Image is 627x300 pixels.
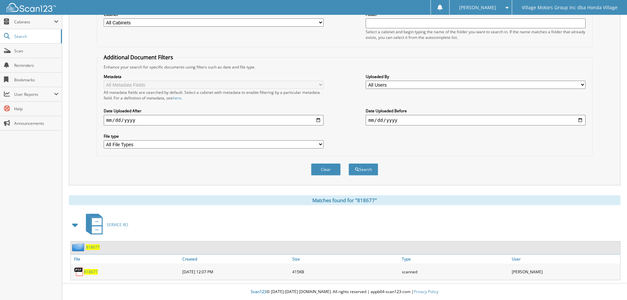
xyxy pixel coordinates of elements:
div: scanned [400,265,510,278]
input: start [104,115,324,125]
span: User Reports [14,92,54,97]
span: Search [14,34,58,39]
div: Enhance your search for specific documents using filters such as date and file type. [100,64,589,70]
a: Created [181,255,291,263]
a: SERVICE RO [82,212,128,238]
label: Uploaded By [366,74,586,79]
span: [PERSON_NAME] [459,6,496,10]
div: Matches found for "818677" [69,195,620,205]
a: here [173,95,181,101]
span: Help [14,106,59,112]
div: 415KB [291,265,401,278]
span: Cabinets [14,19,54,25]
div: [DATE] 12:07 PM [181,265,291,278]
span: Reminders [14,63,59,68]
img: folder2.png [72,243,86,251]
span: Bookmarks [14,77,59,83]
img: PDF.png [74,267,84,277]
a: Size [291,255,401,263]
a: User [510,255,620,263]
a: Type [400,255,510,263]
a: 818677 [84,269,98,275]
label: Date Uploaded After [104,108,324,114]
input: end [366,115,586,125]
div: Select a cabinet and begin typing the name of the folder you want to search in. If the name match... [366,29,586,40]
span: Scan123 [251,289,267,294]
button: Search [349,163,378,176]
a: 818677 [86,244,100,250]
span: SERVICE RO [107,222,128,228]
a: File [71,255,181,263]
div: [PERSON_NAME] [510,265,620,278]
div: © [DATE]-[DATE] [DOMAIN_NAME]. All rights reserved | appb04-scan123-com | [62,284,627,300]
span: Village Motors Group Inc dba Honda Village [522,6,617,10]
img: scan123-logo-white.svg [7,3,56,12]
label: Date Uploaded Before [366,108,586,114]
span: Announcements [14,121,59,126]
legend: Additional Document Filters [100,54,176,61]
div: All metadata fields are searched by default. Select a cabinet with metadata to enable filtering b... [104,90,324,101]
a: Privacy Policy [414,289,438,294]
span: Scan [14,48,59,54]
button: Clear [311,163,341,176]
label: File type [104,133,324,139]
label: Metadata [104,74,324,79]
